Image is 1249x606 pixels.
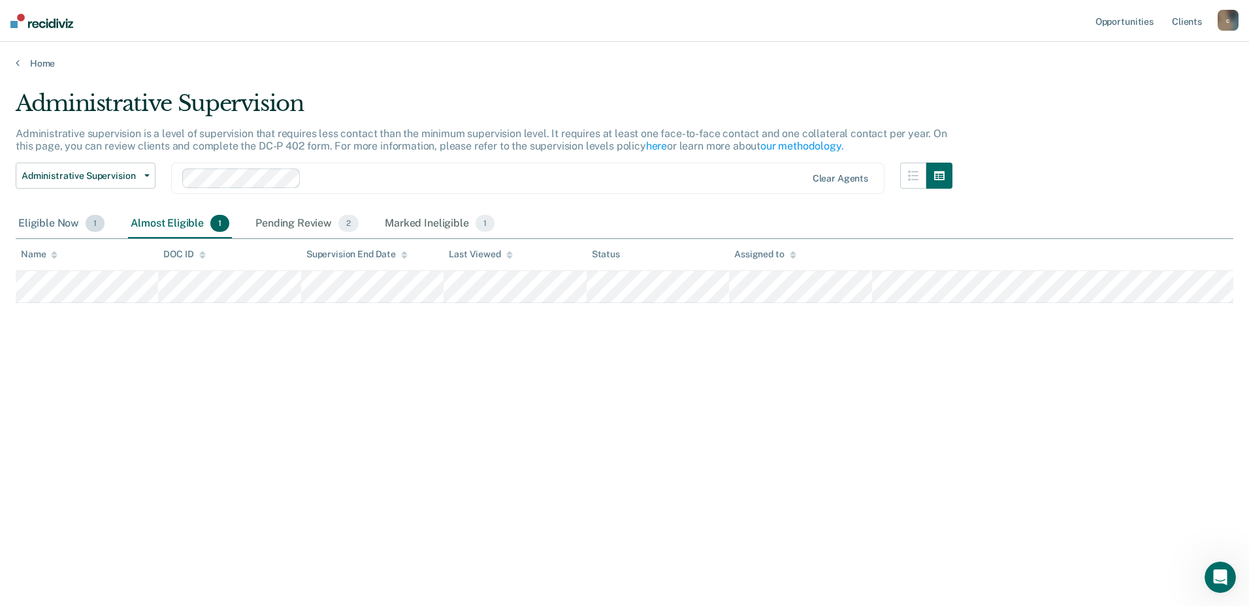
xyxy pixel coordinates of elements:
[174,440,219,449] span: Messages
[26,159,235,182] p: How can we help?
[13,198,248,234] div: Send us a message
[1218,10,1239,31] button: c
[131,407,261,460] button: Messages
[16,57,1233,69] a: Home
[16,127,947,152] p: Administrative supervision is a level of supervision that requires less contact than the minimum ...
[813,173,868,184] div: Clear agents
[306,249,408,260] div: Supervision End Date
[50,440,80,449] span: Home
[734,249,796,260] div: Assigned to
[26,93,235,159] p: Hi [EMAIL_ADDRESS][DOMAIN_NAME] 👋
[210,215,229,232] span: 1
[178,21,204,47] div: Profile image for Krysty
[253,210,361,238] div: Pending Review2
[16,210,107,238] div: Eligible Now1
[21,249,57,260] div: Name
[476,215,495,232] span: 1
[338,215,359,232] span: 2
[128,21,154,47] img: Profile image for Kim
[163,249,205,260] div: DOC ID
[382,210,497,238] div: Marked Ineligible1
[16,163,155,189] button: Administrative Supervision
[10,14,73,28] img: Recidiviz
[592,249,620,260] div: Status
[760,140,841,152] a: our methodology
[225,21,248,44] div: Close
[646,140,667,152] a: here
[27,209,218,223] div: Send us a message
[153,21,179,47] img: Profile image for Rajan
[86,215,105,232] span: 1
[26,25,98,46] img: logo
[16,90,952,127] div: Administrative Supervision
[128,210,232,238] div: Almost Eligible1
[1205,562,1236,593] iframe: Intercom live chat
[22,170,139,182] span: Administrative Supervision
[449,249,512,260] div: Last Viewed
